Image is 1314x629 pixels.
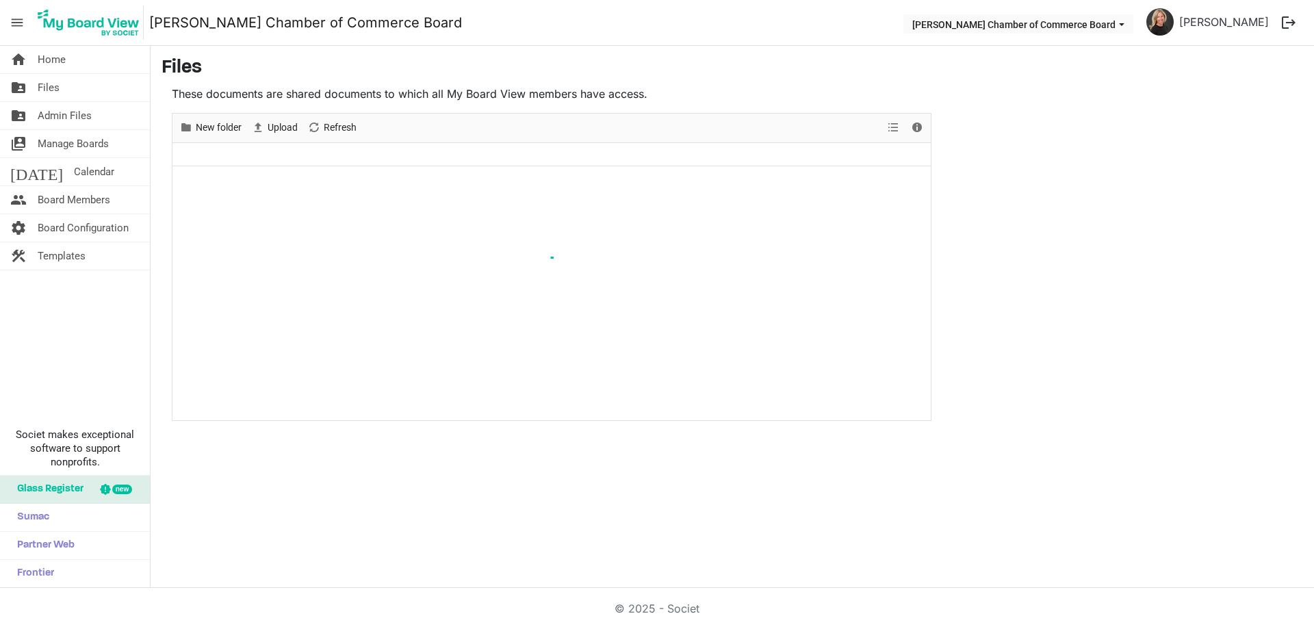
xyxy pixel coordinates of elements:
span: settings [10,214,27,242]
span: folder_shared [10,102,27,129]
img: WfgB7xUU-pTpzysiyPuerDZWO0TSVYBtnLUbeh_pkJavvnlQxF0dDtG7PE52sL_hrjAiP074YdltlFNJKtt8bw_thumb.png [1146,8,1174,36]
p: These documents are shared documents to which all My Board View members have access. [172,86,931,102]
span: Societ makes exceptional software to support nonprofits. [6,428,144,469]
span: Admin Files [38,102,92,129]
span: folder_shared [10,74,27,101]
span: people [10,186,27,214]
a: © 2025 - Societ [615,602,699,615]
span: switch_account [10,130,27,157]
span: construction [10,242,27,270]
a: My Board View Logo [34,5,149,40]
a: [PERSON_NAME] Chamber of Commerce Board [149,9,462,36]
h3: Files [162,57,1303,80]
span: Frontier [10,560,54,587]
span: Sumac [10,504,49,531]
button: logout [1274,8,1303,37]
span: menu [4,10,30,36]
span: Board Configuration [38,214,129,242]
span: Home [38,46,66,73]
span: Files [38,74,60,101]
span: Glass Register [10,476,83,503]
span: Partner Web [10,532,75,559]
span: Board Members [38,186,110,214]
span: Calendar [74,158,114,185]
span: Templates [38,242,86,270]
a: [PERSON_NAME] [1174,8,1274,36]
span: [DATE] [10,158,63,185]
img: My Board View Logo [34,5,144,40]
button: Sherman Chamber of Commerce Board dropdownbutton [903,14,1133,34]
div: new [112,485,132,494]
span: Manage Boards [38,130,109,157]
span: home [10,46,27,73]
